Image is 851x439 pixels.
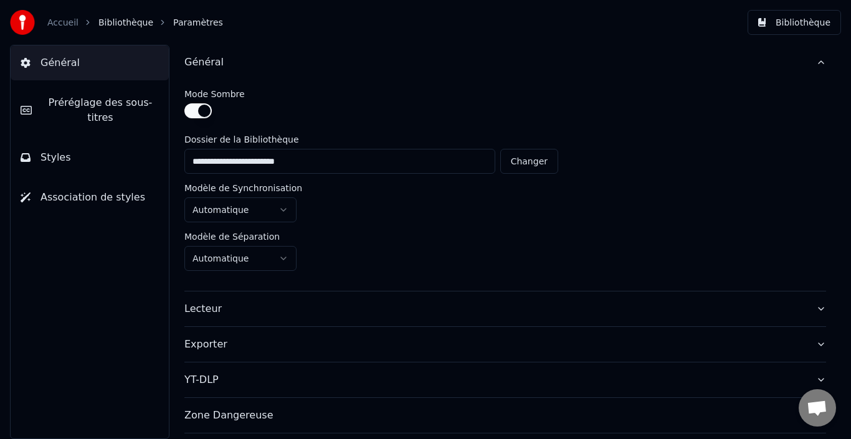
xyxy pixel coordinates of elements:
nav: breadcrumb [47,16,223,29]
span: Préréglage des sous-titres [42,95,159,125]
button: Association de styles [11,180,169,215]
label: Modèle de Synchronisation [184,184,302,192]
div: Zone Dangereuse [184,408,816,423]
span: Général [40,55,80,70]
div: YT-DLP [184,372,816,387]
span: Styles [40,150,71,165]
button: Zone Dangereuse [184,398,826,433]
a: Accueil [47,16,78,29]
label: Modèle de Séparation [184,232,280,241]
div: Exporter [184,337,816,352]
button: Préréglage des sous-titres [11,85,169,135]
button: Styles [11,140,169,175]
span: Paramètres [173,16,223,29]
button: Lecteur [184,291,826,326]
div: Général [184,80,826,291]
label: Mode Sombre [184,90,245,98]
a: Ouvrir le chat [799,389,836,427]
button: Général [184,45,826,80]
span: Association de styles [40,190,145,205]
img: youka [10,10,35,35]
button: Général [11,45,169,80]
div: Lecteur [184,301,816,316]
button: Exporter [184,327,826,362]
button: Bibliothèque [748,10,841,35]
a: Bibliothèque [98,16,153,29]
button: YT-DLP [184,362,826,397]
div: Général [184,55,816,70]
button: Changer [500,149,558,174]
label: Dossier de la Bibliothèque [184,135,558,144]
